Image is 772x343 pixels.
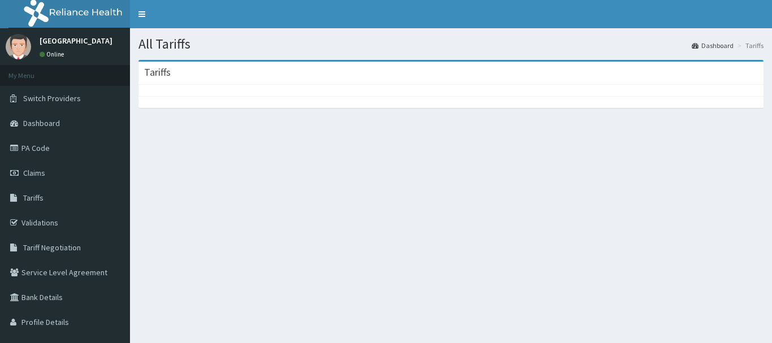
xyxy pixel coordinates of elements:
[23,118,60,128] span: Dashboard
[23,193,44,203] span: Tariffs
[23,93,81,103] span: Switch Providers
[40,50,67,58] a: Online
[23,168,45,178] span: Claims
[23,242,81,253] span: Tariff Negotiation
[144,67,171,77] h3: Tariffs
[735,41,764,50] li: Tariffs
[138,37,764,51] h1: All Tariffs
[6,34,31,59] img: User Image
[692,41,734,50] a: Dashboard
[40,37,112,45] p: [GEOGRAPHIC_DATA]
